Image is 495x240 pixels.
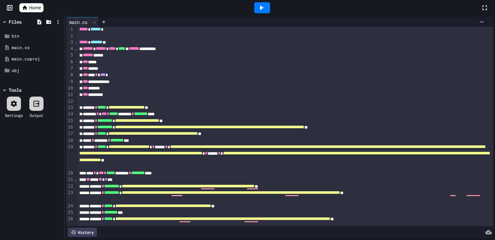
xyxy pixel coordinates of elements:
[12,45,62,51] div: main.cs
[66,104,74,111] div: 13
[66,39,74,46] div: 3
[66,144,74,170] div: 19
[66,216,74,229] div: 26
[66,19,91,26] div: main.cs
[66,209,74,216] div: 25
[66,72,74,78] div: 8
[66,190,74,203] div: 23
[9,87,22,93] div: Tools
[74,177,77,182] span: Fold line
[66,78,74,85] div: 9
[66,170,74,176] div: 20
[66,65,74,72] div: 7
[66,52,74,58] div: 5
[66,183,74,190] div: 22
[74,39,77,45] span: Fold line
[66,85,74,91] div: 10
[66,98,74,105] div: 12
[12,56,62,62] div: main.csproj
[66,17,99,27] div: main.cs
[66,137,74,144] div: 18
[66,33,74,39] div: 2
[12,68,62,74] div: obj
[66,46,74,52] div: 4
[66,59,74,65] div: 6
[19,3,44,12] a: Home
[9,18,22,25] div: Files
[29,5,41,11] span: Home
[5,112,23,118] div: Settings
[66,26,74,33] div: 1
[66,176,74,183] div: 21
[74,46,77,51] span: Fold line
[66,124,74,130] div: 16
[12,33,62,39] div: bin
[66,203,74,209] div: 24
[30,112,43,118] div: Output
[66,111,74,117] div: 14
[66,91,74,98] div: 11
[66,130,74,137] div: 17
[66,118,74,124] div: 15
[68,228,97,237] div: History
